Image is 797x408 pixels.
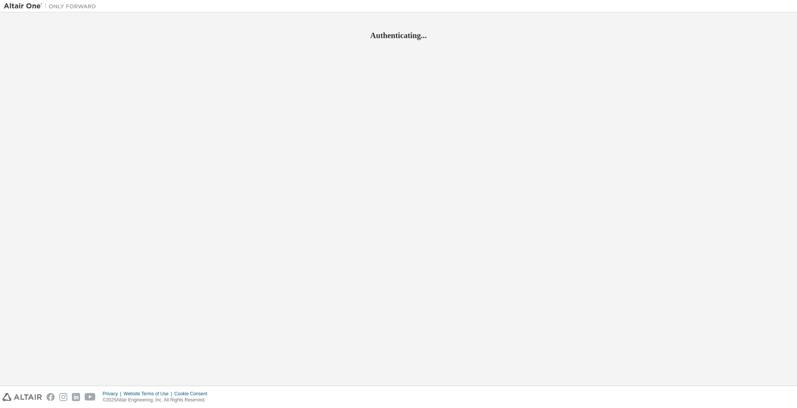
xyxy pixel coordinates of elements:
div: Website Terms of Use [123,391,174,397]
p: © 2025 Altair Engineering, Inc. All Rights Reserved. [103,397,212,403]
img: altair_logo.svg [2,393,42,401]
img: linkedin.svg [72,393,80,401]
div: Privacy [103,391,123,397]
img: youtube.svg [85,393,96,401]
img: Altair One [4,2,100,10]
img: facebook.svg [47,393,55,401]
h2: Authenticating... [4,30,793,40]
img: instagram.svg [59,393,67,401]
div: Cookie Consent [174,391,212,397]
